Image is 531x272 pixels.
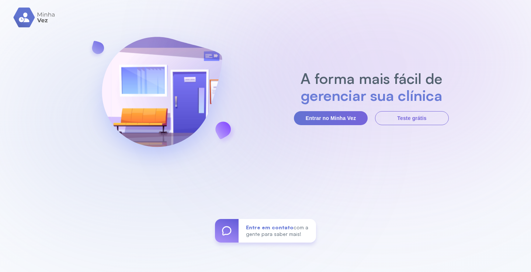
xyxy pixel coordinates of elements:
[375,111,449,125] button: Teste grátis
[82,17,242,177] img: banner-login.svg
[215,219,316,243] a: Entre em contatocom a gente para saber mais!
[13,7,56,28] img: logo.svg
[246,224,294,230] span: Entre em contato
[239,219,316,243] div: com a gente para saber mais!
[294,111,368,125] button: Entrar no Minha Vez
[297,87,446,104] h2: gerenciar sua clínica
[297,70,446,87] h2: A forma mais fácil de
